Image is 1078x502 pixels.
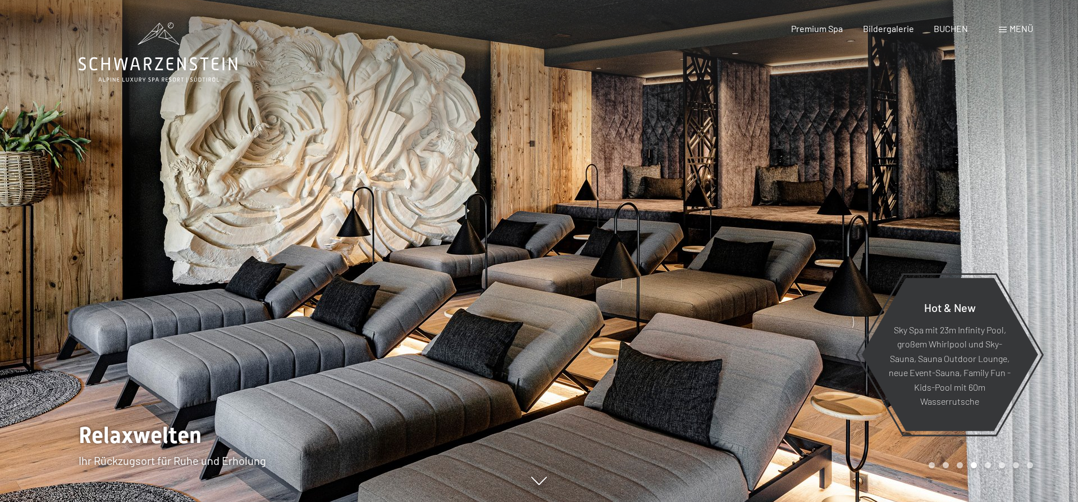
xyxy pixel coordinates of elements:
[924,300,976,314] span: Hot & New
[985,462,991,468] div: Carousel Page 5
[971,462,977,468] div: Carousel Page 4 (Current Slide)
[957,462,963,468] div: Carousel Page 3
[861,277,1039,432] a: Hot & New Sky Spa mit 23m Infinity Pool, großem Whirlpool und Sky-Sauna, Sauna Outdoor Lounge, ne...
[999,462,1005,468] div: Carousel Page 6
[889,322,1011,409] p: Sky Spa mit 23m Infinity Pool, großem Whirlpool und Sky-Sauna, Sauna Outdoor Lounge, neue Event-S...
[934,23,968,34] a: BUCHEN
[1010,23,1033,34] span: Menü
[863,23,914,34] a: Bildergalerie
[1013,462,1019,468] div: Carousel Page 7
[929,462,935,468] div: Carousel Page 1
[1027,462,1033,468] div: Carousel Page 8
[943,462,949,468] div: Carousel Page 2
[925,462,1033,468] div: Carousel Pagination
[791,23,843,34] a: Premium Spa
